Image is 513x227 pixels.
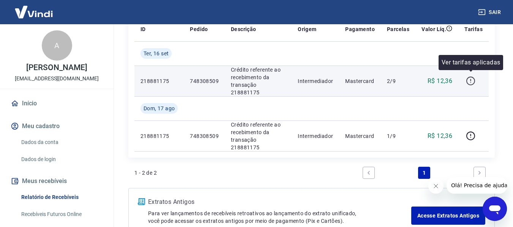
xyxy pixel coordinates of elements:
[360,164,489,182] ul: Pagination
[5,5,64,11] span: Olá! Precisa de ajuda?
[42,30,72,61] div: A
[345,25,375,33] p: Pagamento
[428,178,444,194] iframe: Fechar mensagem
[231,121,286,151] p: Crédito referente ao recebimento da transação 218881175
[18,189,104,205] a: Relatório de Recebíveis
[15,75,99,83] p: [EMAIL_ADDRESS][DOMAIN_NAME]
[9,0,58,23] img: Vindi
[9,173,104,189] button: Meus recebíveis
[148,210,411,225] p: Para ver lançamentos de recebíveis retroativos ao lançamento do extrato unificado, você pode aces...
[387,25,409,33] p: Parcelas
[231,25,256,33] p: Descrição
[442,58,500,67] p: Ver tarifas aplicadas
[345,77,375,85] p: Mastercard
[190,132,219,140] p: 748308509
[464,25,483,33] p: Tarifas
[18,207,104,222] a: Recebíveis Futuros Online
[387,132,409,140] p: 1/9
[474,167,486,179] a: Next page
[190,77,219,85] p: 748308509
[140,77,178,85] p: 218881175
[138,198,145,205] img: ícone
[387,77,409,85] p: 2/9
[140,132,178,140] p: 218881175
[363,167,375,179] a: Previous page
[418,167,430,179] a: Page 1 is your current page
[148,197,411,207] p: Extratos Antigos
[134,169,157,177] p: 1 - 2 de 2
[447,177,507,194] iframe: Mensagem da empresa
[298,77,333,85] p: Intermediador
[483,197,507,221] iframe: Botão para abrir a janela de mensagens
[428,132,452,141] p: R$ 12,36
[477,5,504,19] button: Sair
[421,25,446,33] p: Valor Líq.
[9,118,104,135] button: Meu cadastro
[411,207,485,225] a: Acesse Extratos Antigos
[18,152,104,167] a: Dados de login
[9,95,104,112] a: Início
[345,132,375,140] p: Mastercard
[428,77,452,86] p: R$ 12,36
[140,25,146,33] p: ID
[26,64,87,72] p: [PERSON_NAME]
[298,132,333,140] p: Intermediador
[144,105,175,112] span: Dom, 17 ago
[231,66,286,96] p: Crédito referente ao recebimento da transação 218881175
[18,135,104,150] a: Dados da conta
[144,50,169,57] span: Ter, 16 set
[298,25,316,33] p: Origem
[190,25,208,33] p: Pedido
